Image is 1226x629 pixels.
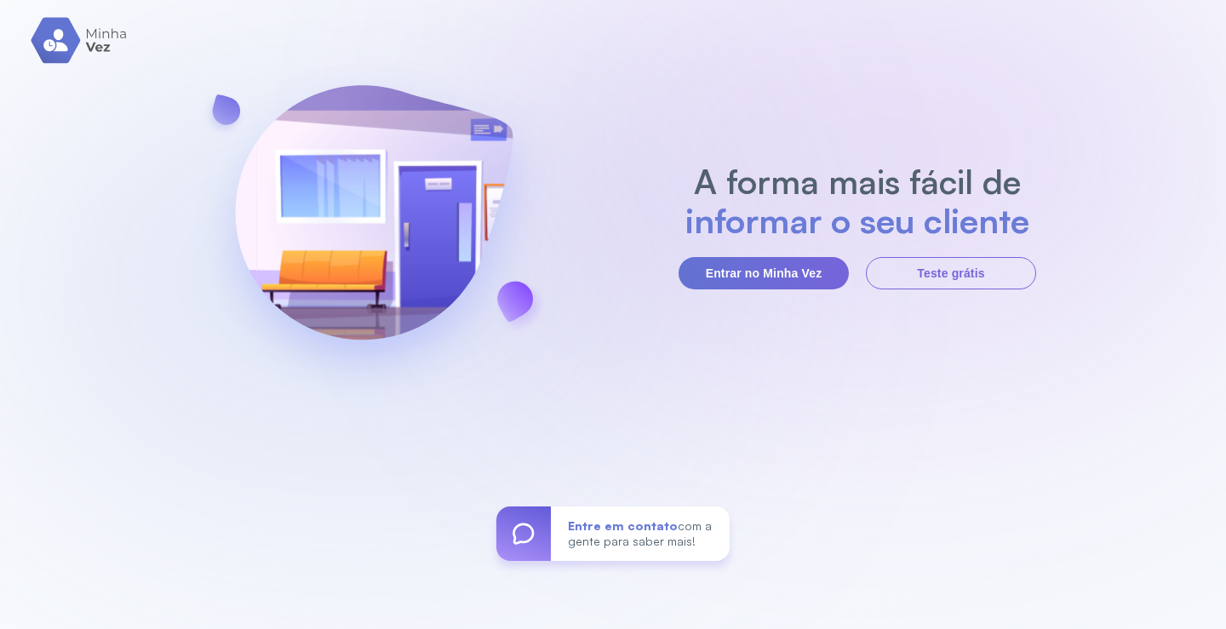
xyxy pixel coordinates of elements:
[685,162,1030,201] h2: A forma mais fácil de
[551,506,730,561] div: com a gente para saber mais!
[568,518,678,533] span: Entre em contato
[190,40,558,410] img: banner-login.svg
[679,257,849,289] button: Entrar no Minha Vez
[866,257,1036,289] button: Teste grátis
[31,17,129,64] img: logo.svg
[685,201,1030,240] h2: informar o seu cliente
[496,506,730,561] a: Entre em contatocom a gente para saber mais!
